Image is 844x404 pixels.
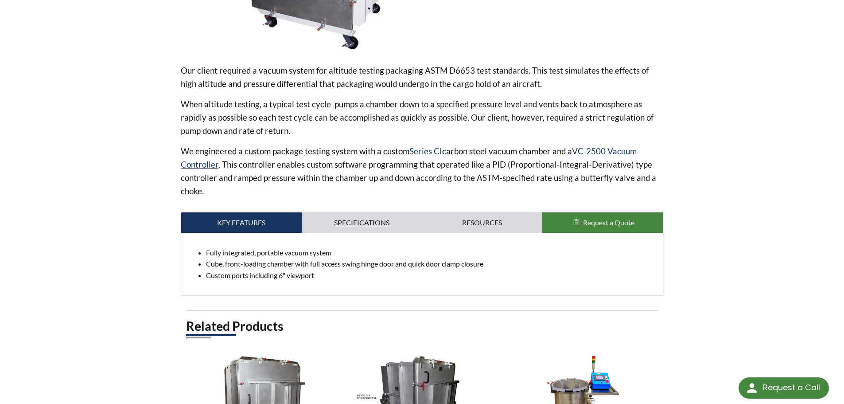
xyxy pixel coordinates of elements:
[763,377,820,398] div: Request a Call
[739,377,829,399] div: Request a Call
[181,212,302,233] a: Key Features
[186,318,658,334] h2: Related Products
[422,212,543,233] a: Resources
[181,64,664,90] p: Our client required a vacuum system for altitude testing packaging ASTM D6653 test standards. Thi...
[206,258,656,270] li: Cube, front-loading chamber with full access swing hinge door and quick door clamp closure
[745,381,759,395] img: round button
[181,145,664,198] p: We engineered a custom package testing system with a custom carbon steel vacuum chamber and a . T...
[206,270,656,281] li: Custom ports including 6" viewport
[302,212,422,233] a: Specifications
[181,98,664,137] p: When altitude testing, a typical test cycle pumps a chamber down to a specified pressure level an...
[206,247,656,259] li: Fully integrated, portable vacuum system
[542,212,663,233] button: Request a Quote
[409,146,442,156] a: Series CI
[583,218,634,227] span: Request a Quote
